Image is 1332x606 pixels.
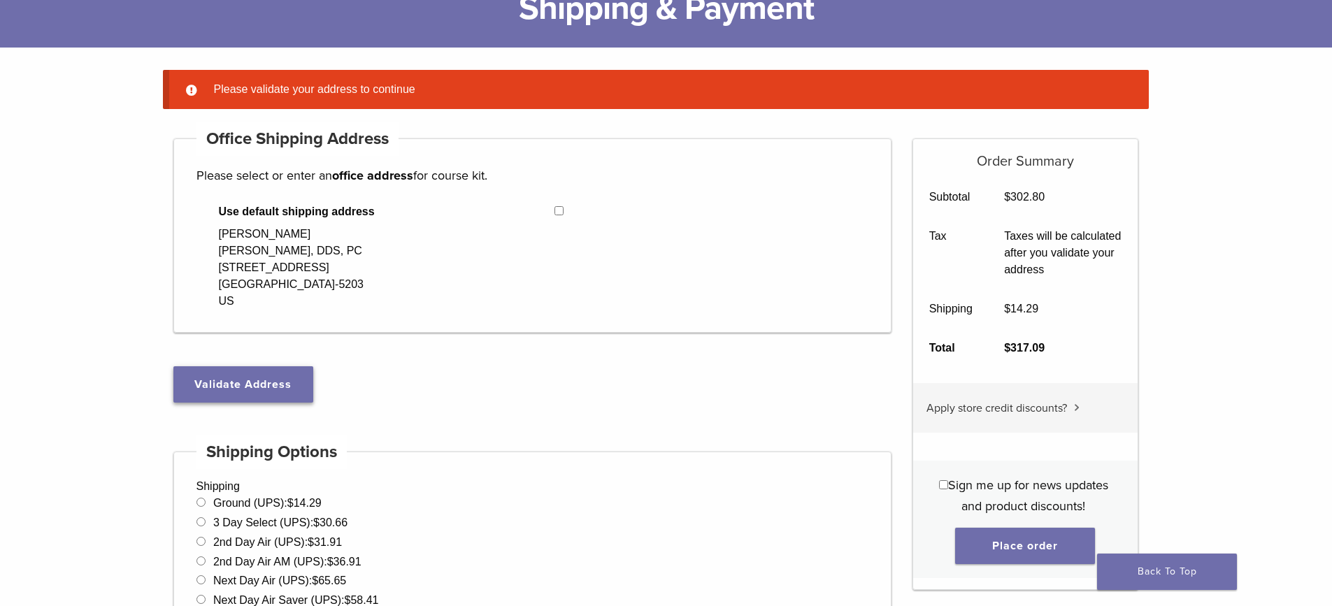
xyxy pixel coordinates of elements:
h4: Shipping Options [196,435,348,469]
th: Total [913,329,989,368]
input: Sign me up for news updates and product discounts! [939,480,948,489]
a: Back To Top [1097,554,1237,590]
bdi: 30.66 [313,517,348,528]
p: Please select or enter an for course kit. [196,165,869,186]
li: Please validate your address to continue [208,81,1126,98]
td: Taxes will be calculated after you validate your address [989,217,1138,289]
h5: Order Summary [913,139,1138,170]
span: Sign me up for news updates and product discounts! [948,477,1108,514]
span: $ [1004,191,1010,203]
button: Place order [955,528,1095,564]
span: $ [327,556,334,568]
label: 2nd Day Air AM (UPS): [213,556,361,568]
bdi: 36.91 [327,556,361,568]
span: $ [1004,342,1010,354]
span: $ [1004,303,1010,315]
label: Next Day Air (UPS): [213,575,346,586]
span: $ [313,517,320,528]
bdi: 317.09 [1004,342,1045,354]
bdi: 65.65 [312,575,346,586]
bdi: 14.29 [1004,303,1038,315]
label: Next Day Air Saver (UPS): [213,594,379,606]
span: $ [287,497,294,509]
span: Use default shipping address [219,203,555,220]
th: Subtotal [913,178,989,217]
label: 2nd Day Air (UPS): [213,536,342,548]
th: Shipping [913,289,989,329]
img: caret.svg [1074,404,1080,411]
span: $ [308,536,314,548]
span: $ [312,575,318,586]
strong: office address [332,168,413,183]
span: Apply store credit discounts? [926,401,1067,415]
th: Tax [913,217,989,289]
div: [PERSON_NAME] [PERSON_NAME], DDS, PC [STREET_ADDRESS] [GEOGRAPHIC_DATA]-5203 US [219,226,364,310]
bdi: 14.29 [287,497,322,509]
bdi: 302.80 [1004,191,1045,203]
span: $ [345,594,351,606]
bdi: 31.91 [308,536,342,548]
h4: Office Shipping Address [196,122,399,156]
bdi: 58.41 [345,594,379,606]
label: Ground (UPS): [213,497,322,509]
label: 3 Day Select (UPS): [213,517,348,528]
button: Validate Address [173,366,313,403]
